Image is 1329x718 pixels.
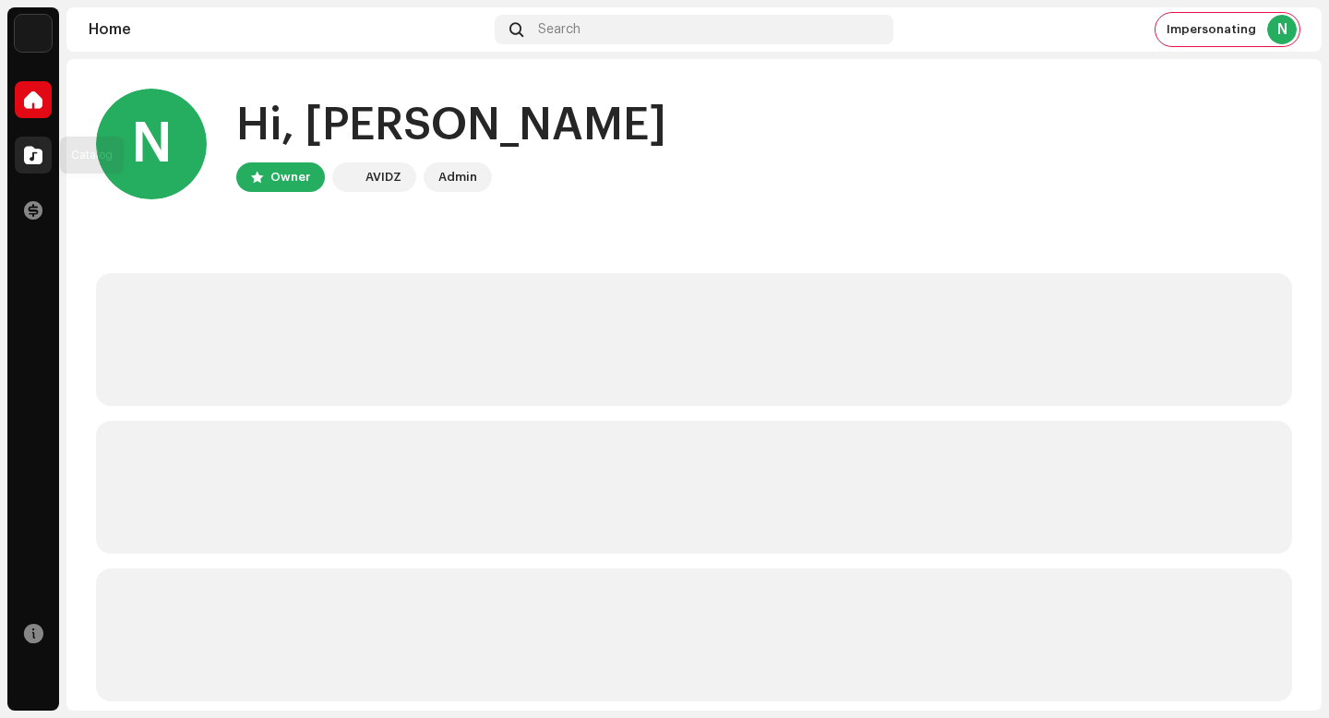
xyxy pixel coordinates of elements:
span: Impersonating [1167,22,1256,37]
div: Home [89,22,487,37]
div: Owner [270,166,310,188]
div: AVIDZ [365,166,401,188]
div: N [96,89,207,199]
div: Hi, [PERSON_NAME] [236,96,666,155]
img: 10d72f0b-d06a-424f-aeaa-9c9f537e57b6 [336,166,358,188]
div: Admin [438,166,477,188]
img: 10d72f0b-d06a-424f-aeaa-9c9f537e57b6 [15,15,52,52]
div: N [1267,15,1297,44]
span: Search [538,22,581,37]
